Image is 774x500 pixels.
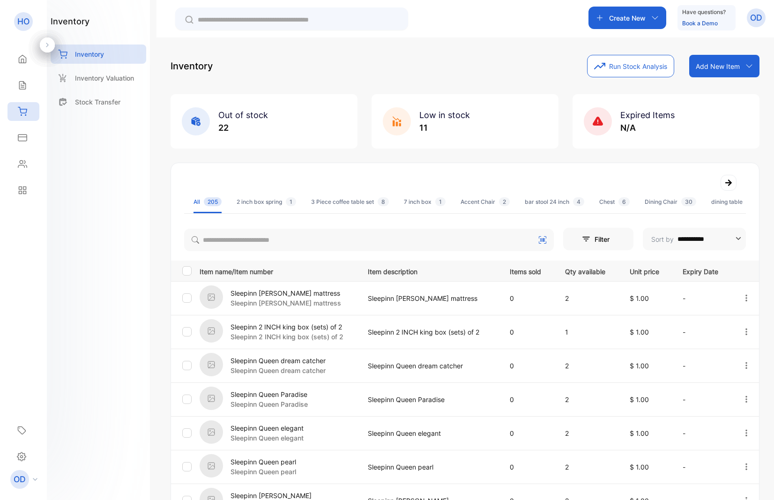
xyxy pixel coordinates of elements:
p: Sleepinn Queen dream catcher [231,366,326,375]
span: Low in stock [419,110,470,120]
p: - [683,327,723,337]
span: $ 1.00 [630,396,649,403]
p: Sleepinn Queen dream catcher [368,361,491,371]
span: $ 1.00 [630,429,649,437]
span: 1 [435,197,446,206]
span: 4 [573,197,584,206]
button: Create New [588,7,666,29]
p: 2 [565,428,610,438]
p: Stock Transfer [75,97,120,107]
span: $ 1.00 [630,362,649,370]
p: Sleepinn Queen Paradise [368,395,491,404]
p: HO [17,15,30,28]
p: 0 [510,428,545,438]
span: 205 [204,197,222,206]
p: 0 [510,395,545,404]
div: Accent Chair [461,198,510,206]
span: 8 [378,197,389,206]
p: Inventory [171,59,213,73]
p: OD [750,12,762,24]
p: 0 [510,462,545,472]
p: Qty available [565,265,610,276]
span: Out of stock [218,110,268,120]
p: 22 [218,121,268,134]
h1: inventory [51,15,89,28]
button: Sort by [643,228,746,250]
div: Dining Chair [645,198,696,206]
p: 2 [565,462,610,472]
p: Sleepinn 2 INCH king box (sets) of 2 [368,327,491,337]
p: Sleepinn Queen pearl [368,462,491,472]
p: Create New [609,13,646,23]
p: 2 [565,293,610,303]
div: 2 inch box spring [237,198,296,206]
p: Items sold [510,265,545,276]
span: 1 [286,197,296,206]
p: 11 [419,121,470,134]
img: item [200,387,223,410]
p: Add New Item [696,61,740,71]
a: Inventory [51,45,146,64]
p: Expiry Date [683,265,723,276]
p: Sleepinn Queen Paradise [231,389,308,399]
p: Have questions? [682,7,726,17]
p: 0 [510,361,545,371]
div: 7 inch box [404,198,446,206]
div: Chest [599,198,630,206]
p: Inventory Valuation [75,73,134,83]
p: N/A [620,121,675,134]
a: Inventory Valuation [51,68,146,88]
p: Unit price [630,265,663,276]
p: - [683,428,723,438]
p: Sleepinn 2 INCH king box (sets) of 2 [231,332,343,342]
span: $ 1.00 [630,328,649,336]
a: Book a Demo [682,20,718,27]
p: Sleepinn Queen pearl [231,467,296,477]
p: OD [14,473,26,485]
img: item [200,353,223,376]
p: Sleepinn [PERSON_NAME] mattress [231,298,341,308]
img: item [200,454,223,478]
button: OD [747,7,766,29]
div: bar stool 24 inch [525,198,584,206]
img: item [200,420,223,444]
p: Sleepinn 2 INCH king box (sets) of 2 [231,322,343,332]
div: 3 Piece coffee table set [311,198,389,206]
span: Expired Items [620,110,675,120]
p: Sleepinn Queen pearl [231,457,296,467]
span: $ 1.00 [630,463,649,471]
p: - [683,395,723,404]
p: 0 [510,327,545,337]
img: item [200,319,223,343]
img: item [200,285,223,309]
span: 2 [499,197,510,206]
p: Item name/Item number [200,265,356,276]
p: Sleepinn Queen dream catcher [231,356,326,366]
p: 0 [510,293,545,303]
p: Sleepinn Queen elegant [231,423,304,433]
p: 1 [565,327,610,337]
p: - [683,462,723,472]
a: Stock Transfer [51,92,146,112]
p: - [683,293,723,303]
p: Sleepinn [PERSON_NAME] mattress [368,293,491,303]
span: $ 1.00 [630,294,649,302]
p: - [683,361,723,371]
p: Item description [368,265,491,276]
p: 2 [565,361,610,371]
button: Run Stock Analysis [587,55,674,77]
div: All [193,198,222,206]
p: Sort by [651,234,674,244]
div: dining table [711,198,758,206]
p: Sleepinn Queen elegant [231,433,304,443]
p: 2 [565,395,610,404]
p: Sleepinn Queen Paradise [231,399,308,409]
p: Inventory [75,49,104,59]
p: Sleepinn Queen elegant [368,428,491,438]
span: 6 [618,197,630,206]
p: Sleepinn [PERSON_NAME] mattress [231,288,341,298]
span: 30 [681,197,696,206]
